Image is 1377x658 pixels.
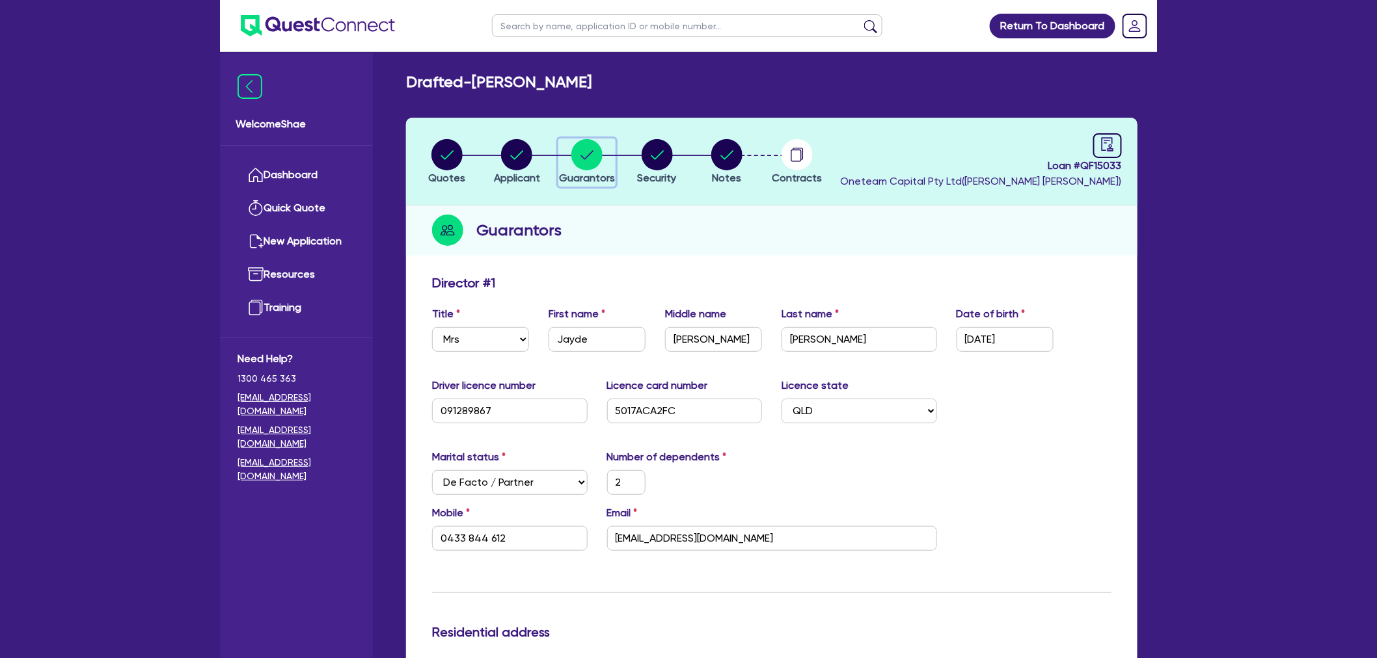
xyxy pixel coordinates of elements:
[957,327,1054,352] input: DD / MM / YYYY
[713,172,742,184] span: Notes
[990,14,1115,38] a: Return To Dashboard
[432,624,1111,640] h3: Residential address
[238,258,355,291] a: Resources
[772,172,822,184] span: Contracts
[248,233,264,249] img: new-application
[607,505,638,521] label: Email
[558,138,616,187] button: Guarantors
[432,505,470,521] label: Mobile
[840,158,1122,174] span: Loan # QF15033
[782,378,849,393] label: Licence state
[432,378,536,393] label: Driver licence number
[607,449,727,465] label: Number of dependents
[1093,133,1122,158] a: audit
[238,74,262,99] img: icon-menu-close
[432,275,495,291] h3: Director # 1
[238,423,355,451] a: [EMAIL_ADDRESS][DOMAIN_NAME]
[428,172,465,184] span: Quotes
[1100,137,1115,151] span: audit
[241,15,395,36] img: quest-connect-logo-blue
[637,138,677,187] button: Security
[432,449,506,465] label: Marital status
[236,116,357,132] span: Welcome Shae
[428,138,466,187] button: Quotes
[248,300,264,315] img: training
[492,14,882,37] input: Search by name, application ID or mobile number...
[238,391,355,418] a: [EMAIL_ADDRESS][DOMAIN_NAME]
[957,306,1026,322] label: Date of birth
[840,175,1122,187] span: Oneteam Capital Pty Ltd ( [PERSON_NAME] [PERSON_NAME] )
[406,73,592,92] h2: Drafted - [PERSON_NAME]
[665,306,726,322] label: Middle name
[476,218,562,242] h2: Guarantors
[549,306,605,322] label: First name
[432,215,463,246] img: step-icon
[607,378,708,393] label: Licence card number
[248,200,264,216] img: quick-quote
[238,372,355,386] span: 1300 465 363
[1118,9,1152,43] a: Dropdown toggle
[238,159,355,192] a: Dashboard
[638,172,677,184] span: Security
[238,192,355,225] a: Quick Quote
[238,291,355,324] a: Training
[238,351,355,367] span: Need Help?
[771,138,823,187] button: Contracts
[248,267,264,282] img: resources
[238,225,355,258] a: New Application
[432,306,460,322] label: Title
[559,172,615,184] span: Guarantors
[494,172,540,184] span: Applicant
[782,306,839,322] label: Last name
[711,138,743,187] button: Notes
[238,456,355,483] a: [EMAIL_ADDRESS][DOMAIN_NAME]
[493,138,541,187] button: Applicant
